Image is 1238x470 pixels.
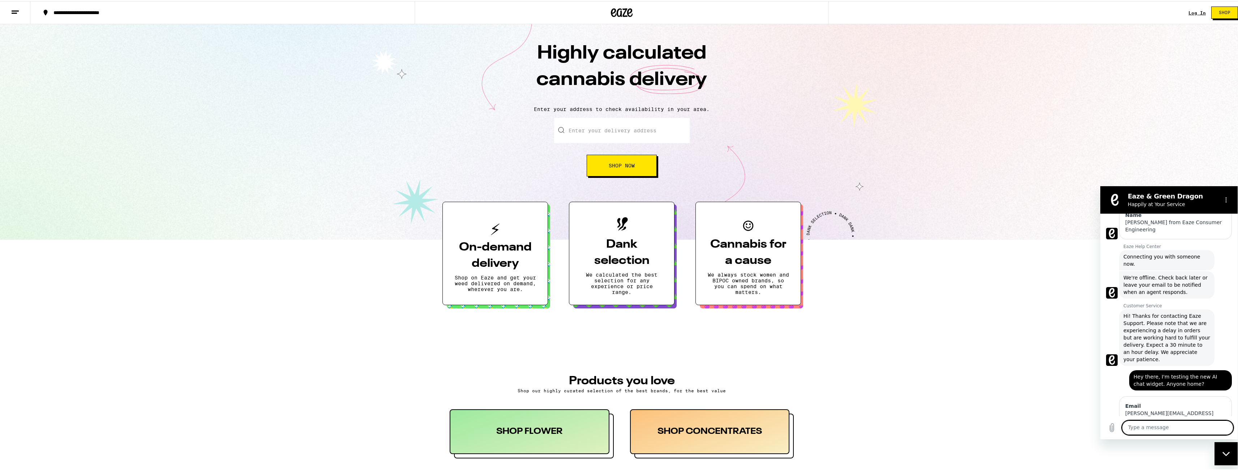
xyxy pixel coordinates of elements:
button: On-demand deliveryShop on Eaze and get your weed delivered on demand, wherever you are. [442,201,548,304]
div: SHOP FLOWER [450,408,609,453]
h3: Dank selection [581,235,663,268]
button: SHOP FLOWER [450,408,614,457]
h3: On-demand delivery [454,238,536,271]
h3: PRODUCTS YOU LOVE [450,374,794,386]
button: Dank selectionWe calculated the best selection for any experience or price range. [569,201,674,304]
iframe: Button to launch messaging window, conversation in progress [1215,441,1238,464]
h1: Highly calculated cannabis delivery [495,39,748,99]
p: Shop on Eaze and get your weed delivered on demand, wherever you are. [454,274,536,291]
button: Cannabis for a causeWe always stock women and BIPOC owned brands, so you can spend on what matters. [695,201,801,304]
span: Shop [1219,9,1230,14]
iframe: Messaging window [1100,185,1238,438]
span: Shop Now [609,162,635,167]
p: Enter your address to check availability in your area. [7,105,1236,111]
div: SHOP CONCENTRATES [630,408,790,453]
input: Enter your delivery address [554,117,690,142]
p: Shop our highly curated selection of the best brands, for the best value [450,387,794,392]
button: Shop Now [587,154,657,175]
button: Shop [1211,5,1238,18]
p: We calculated the best selection for any experience or price range. [581,271,663,294]
h3: Cannabis for a cause [707,235,789,268]
a: Log In [1188,9,1206,14]
p: We always stock women and BIPOC owned brands, so you can spend on what matters. [707,271,789,294]
button: SHOP CONCENTRATES [630,408,794,457]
